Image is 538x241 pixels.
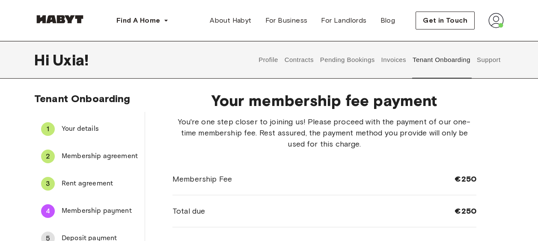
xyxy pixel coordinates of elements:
[423,15,467,26] span: Get in Touch
[412,41,472,79] button: Tenant Onboarding
[455,206,476,216] span: €250
[321,15,366,26] span: For Landlords
[34,92,131,105] span: Tenant Onboarding
[62,124,138,134] span: Your details
[34,15,86,24] img: Habyt
[203,12,258,29] a: About Habyt
[374,12,402,29] a: Blog
[258,41,279,79] button: Profile
[172,173,232,185] span: Membership Fee
[172,206,205,217] span: Total due
[416,12,475,29] button: Get in Touch
[34,51,53,69] span: Hi
[34,201,145,221] div: 4Membership payment
[62,151,138,162] span: Membership agreement
[488,13,504,28] img: avatar
[62,179,138,189] span: Rent agreement
[172,91,476,109] span: Your membership fee payment
[319,41,376,79] button: Pending Bookings
[34,173,145,194] div: 3Rent agreement
[256,41,504,79] div: user profile tabs
[41,177,55,191] div: 3
[172,116,476,150] span: You're one step closer to joining us! Please proceed with the payment of our one-time membership ...
[210,15,251,26] span: About Habyt
[116,15,160,26] span: Find A Home
[259,12,315,29] a: For Business
[265,15,308,26] span: For Business
[110,12,175,29] button: Find A Home
[62,206,138,216] span: Membership payment
[34,146,145,167] div: 2Membership agreement
[380,41,407,79] button: Invoices
[314,12,373,29] a: For Landlords
[476,41,502,79] button: Support
[41,150,55,163] div: 2
[380,15,395,26] span: Blog
[41,122,55,136] div: 1
[283,41,315,79] button: Contracts
[34,119,145,139] div: 1Your details
[41,204,55,218] div: 4
[53,51,89,69] span: Uxia !
[455,174,476,184] span: €250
